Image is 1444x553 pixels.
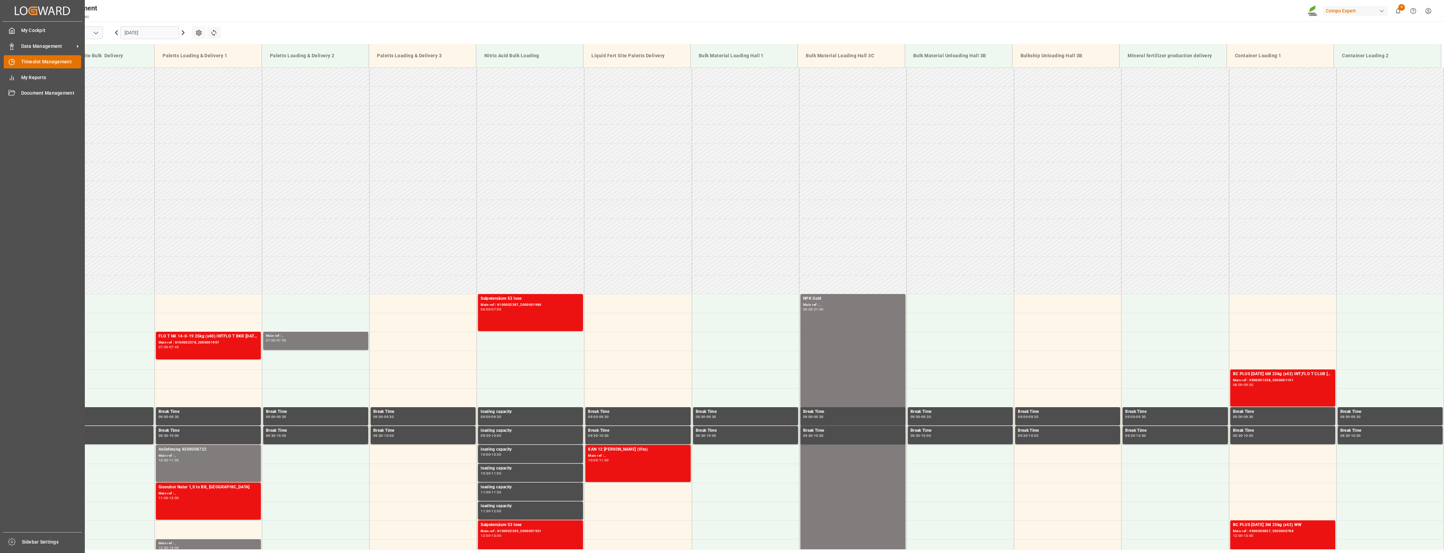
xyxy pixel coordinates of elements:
[1125,409,1225,415] div: Break Time
[696,415,706,418] div: 09:00
[276,434,277,437] div: -
[491,491,501,494] div: 11:30
[803,50,899,62] div: Bulk Material Loading Hall 3C
[696,434,706,437] div: 09:30
[491,415,501,418] div: 09:30
[121,26,179,39] input: DD.MM.YYYY
[910,427,1010,434] div: Break Time
[588,459,598,462] div: 10:00
[276,339,277,342] div: -
[1029,415,1038,418] div: 09:30
[1018,409,1118,415] div: Break Time
[481,409,580,415] div: loading capacity
[1233,434,1243,437] div: 09:30
[373,427,473,434] div: Break Time
[696,50,792,62] div: Bulk Material Loading Hall 1
[707,415,716,418] div: 09:30
[266,339,276,342] div: 07:00
[159,496,168,499] div: 11:00
[1029,434,1038,437] div: 10:00
[1339,50,1436,62] div: Container Loading 2
[159,541,258,546] div: Main ref : ,
[481,302,580,308] div: Main ref : 6100002387, 2000001986
[1125,415,1135,418] div: 09:00
[21,58,81,65] span: Timeslot Management
[920,434,921,437] div: -
[481,427,580,434] div: loading capacity
[813,308,814,311] div: -
[481,534,490,537] div: 12:00
[21,74,81,81] span: My Reports
[21,27,81,34] span: My Cockpit
[910,415,920,418] div: 09:00
[169,415,179,418] div: 09:30
[159,453,258,459] div: Main ref : ,
[1351,415,1361,418] div: 09:30
[481,465,580,472] div: loading capacity
[599,459,609,462] div: 11:00
[276,415,277,418] div: -
[490,510,491,513] div: -
[383,415,384,418] div: -
[481,295,580,302] div: Salpetersäure 53 lose
[266,415,276,418] div: 09:00
[491,434,501,437] div: 10:00
[588,434,598,437] div: 09:30
[588,409,688,415] div: Break Time
[482,50,578,62] div: Nitric Acid Bulk Loading
[481,484,580,491] div: loading capacity
[384,415,394,418] div: 09:30
[4,24,81,37] a: My Cockpit
[1340,427,1440,434] div: Break Time
[169,496,179,499] div: 12:00
[481,528,580,534] div: Main ref : 6100002354, 2000001931
[1233,378,1333,383] div: Main ref : 4500001358, 2000001101
[803,434,813,437] div: 09:30
[1136,415,1146,418] div: 09:30
[481,522,580,528] div: Salpetersäure 53 lose
[803,295,903,302] div: NPK Gold
[1242,534,1243,537] div: -
[1028,415,1029,418] div: -
[159,333,258,340] div: FLO T NK 14-0-19 25kg (x40) INTFLO T BKR [DATE] 25kg (x40) D,ATTPL N 12-4-6 25kg (x40) D,A,CHSUPE...
[22,539,82,546] span: Sidebar Settings
[277,339,286,342] div: 07:30
[1233,371,1333,378] div: BC PLUS [DATE] 6M 25kg (x42) INT;FLO T CLUB [DATE] 25kg (x42) INT
[373,409,473,415] div: Break Time
[169,546,179,549] div: 13:00
[277,434,286,437] div: 10:00
[1244,434,1253,437] div: 10:00
[159,491,258,496] div: Main ref : ,
[1340,409,1440,415] div: Break Time
[491,453,501,456] div: 10:30
[921,434,931,437] div: 10:00
[491,534,501,537] div: 13:00
[481,308,490,311] div: 06:00
[696,427,795,434] div: Break Time
[705,434,706,437] div: -
[481,453,490,456] div: 10:00
[1323,4,1390,17] button: Compo Expert
[1233,427,1333,434] div: Break Time
[160,50,256,62] div: Paletts Loading & Delivery 1
[803,427,903,434] div: Break Time
[490,415,491,418] div: -
[481,446,580,453] div: loading capacity
[588,453,688,459] div: Main ref : ,
[267,50,364,62] div: Paletts Loading & Delivery 2
[159,409,258,415] div: Break Time
[1233,522,1333,528] div: BC PLUS [DATE] 3M 25kg (x42) WW
[53,50,149,62] div: Liquid Fert Site Bulk Delivery
[1018,50,1114,62] div: Bulkship Unloading Hall 3B
[1390,3,1406,19] button: show 4 new notifications
[169,346,179,349] div: 07:45
[1244,415,1253,418] div: 09:30
[4,55,81,68] a: Timeslot Management
[588,415,598,418] div: 09:00
[599,434,609,437] div: 10:00
[266,427,366,434] div: Break Time
[159,340,258,346] div: Main ref : 6100002378, 2000001957
[168,459,169,462] div: -
[921,415,931,418] div: 09:30
[168,346,169,349] div: -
